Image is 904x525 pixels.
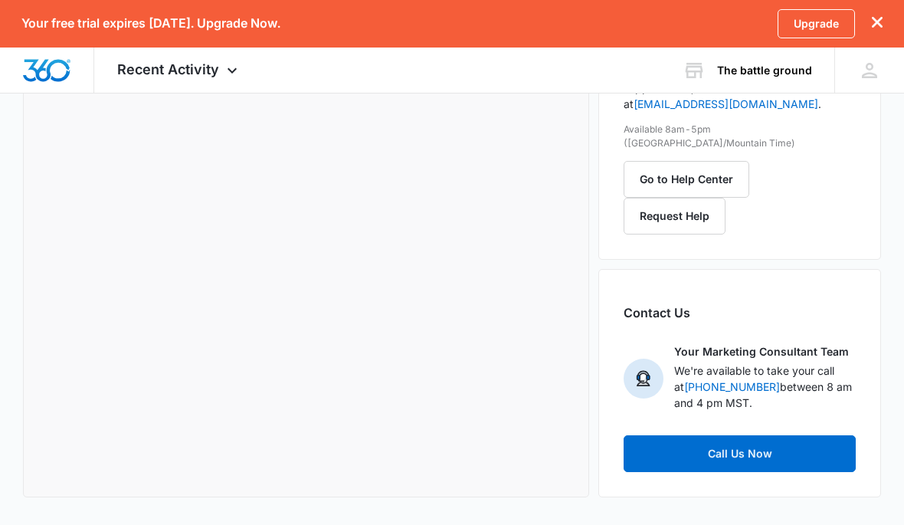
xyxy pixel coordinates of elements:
[624,161,749,198] button: Go to Help Center
[684,380,780,393] a: [PHONE_NUMBER]
[117,61,219,77] span: Recent Activity
[624,123,857,150] p: Available 8am-5pm ([GEOGRAPHIC_DATA]/Mountain Time)
[624,304,857,322] h2: Contact Us
[717,64,812,77] div: account name
[674,343,849,359] p: Your Marketing Consultant Team
[624,172,758,185] a: Go to Help Center
[872,16,883,31] button: dismiss this dialog
[674,363,857,411] p: We're available to take your call at between 8 am and 4 pm MST.
[624,198,725,235] button: Request Help
[634,97,818,110] a: [EMAIL_ADDRESS][DOMAIN_NAME]
[624,435,857,472] a: Call Us Now
[624,359,663,399] img: Your Marketing Consultant Team
[778,9,855,38] a: Upgrade
[624,209,725,222] a: Request Help
[94,48,264,93] div: Recent Activity
[21,16,280,31] p: Your free trial expires [DATE]. Upgrade Now.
